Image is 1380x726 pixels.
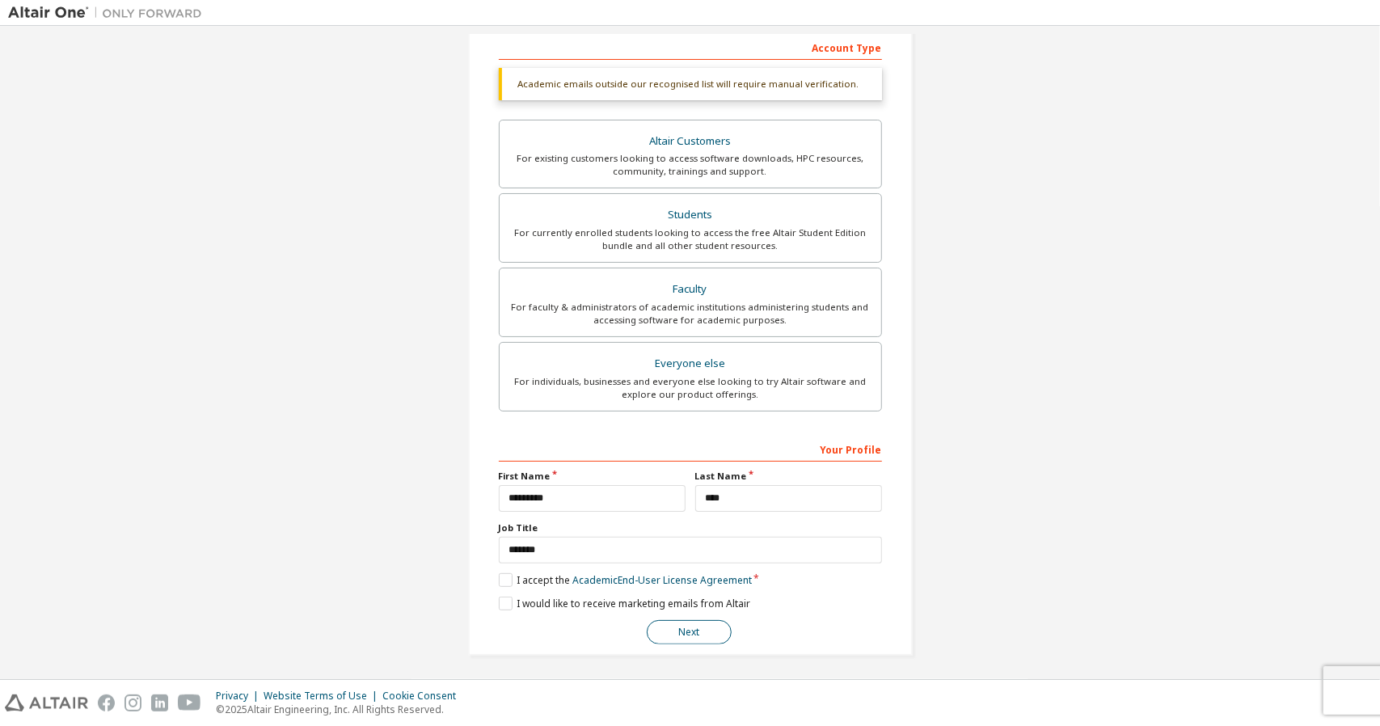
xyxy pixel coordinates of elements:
img: Altair One [8,5,210,21]
button: Next [647,620,732,644]
div: For existing customers looking to access software downloads, HPC resources, community, trainings ... [509,152,871,178]
label: I accept the [499,573,752,587]
div: Altair Customers [509,130,871,153]
div: Faculty [509,278,871,301]
div: Cookie Consent [382,690,466,703]
div: For individuals, businesses and everyone else looking to try Altair software and explore our prod... [509,375,871,401]
div: Your Profile [499,436,882,462]
img: facebook.svg [98,694,115,711]
div: Students [509,204,871,226]
img: youtube.svg [178,694,201,711]
div: Privacy [216,690,264,703]
div: Website Terms of Use [264,690,382,703]
div: Academic emails outside our recognised list will require manual verification. [499,68,882,100]
a: Academic End-User License Agreement [572,573,752,587]
img: linkedin.svg [151,694,168,711]
img: instagram.svg [124,694,141,711]
label: I would like to receive marketing emails from Altair [499,597,750,610]
div: For faculty & administrators of academic institutions administering students and accessing softwa... [509,301,871,327]
div: Everyone else [509,352,871,375]
img: altair_logo.svg [5,694,88,711]
label: Last Name [695,470,882,483]
label: First Name [499,470,686,483]
p: © 2025 Altair Engineering, Inc. All Rights Reserved. [216,703,466,716]
div: For currently enrolled students looking to access the free Altair Student Edition bundle and all ... [509,226,871,252]
label: Job Title [499,521,882,534]
div: Account Type [499,34,882,60]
